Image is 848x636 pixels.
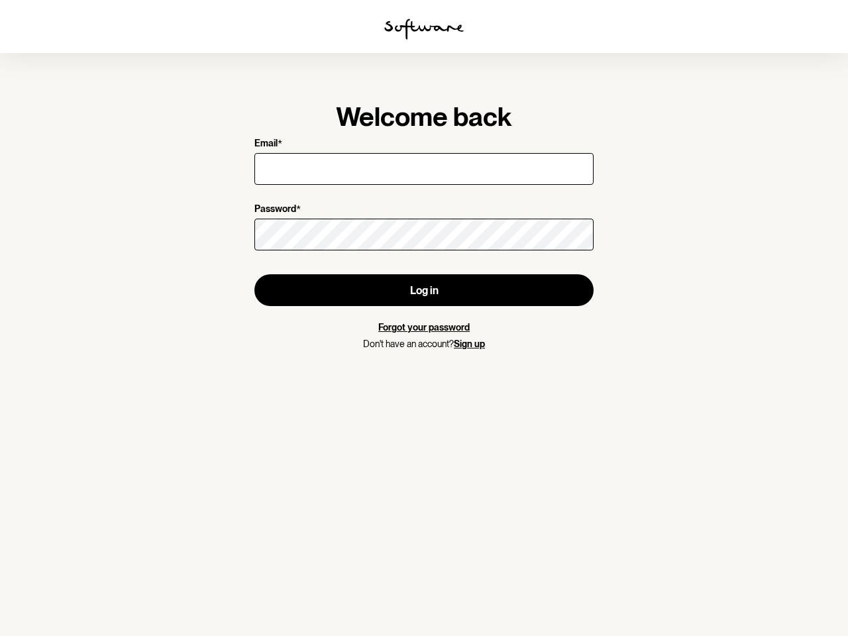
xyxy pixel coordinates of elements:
p: Don't have an account? [254,339,594,350]
a: Forgot your password [378,322,470,333]
img: software logo [384,19,464,40]
p: Email [254,138,278,150]
a: Sign up [454,339,485,349]
button: Log in [254,274,594,306]
h1: Welcome back [254,101,594,132]
p: Password [254,203,296,216]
